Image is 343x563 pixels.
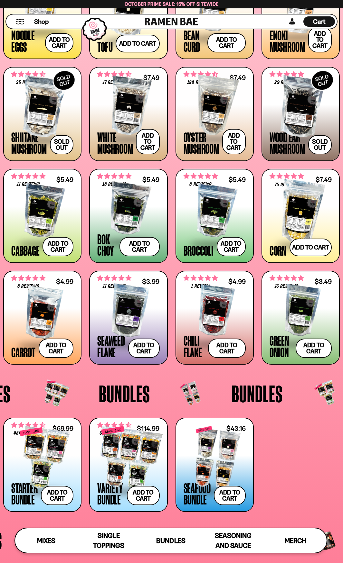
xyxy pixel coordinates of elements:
div: Chili Flake [184,335,205,358]
button: Sold out [50,135,73,154]
button: Add to cart [222,129,246,154]
a: 5.00 stars 1 review $4.99 Chili Flake Add to cart [176,271,254,365]
a: 4.82 stars 11 reviews $3.99 Seaweed Flake Add to cart [89,271,167,365]
a: 4.91 stars 75 reviews $7.49 Corn Add to cart [262,169,340,263]
span: Cart [313,18,326,25]
span: 4.75 stars [11,274,45,282]
span: 4.52 stars [11,70,45,78]
div: $5.49 [229,177,246,183]
span: Mixes [37,537,55,545]
div: $5.49 [142,177,159,183]
div: White Mushroom [97,131,133,154]
a: Merch [264,528,327,553]
span: Single Toppings [93,531,124,549]
span: 4.63 stars [97,421,131,429]
a: 4.59 stars 17 reviews $7.49 White Mushroom Add to cart [89,67,167,161]
div: $3.49 [315,278,332,285]
button: Add to cart [127,486,160,505]
a: 4.71 stars 4845 reviews $69.99 Starter Bundle Add to cart [3,418,81,512]
button: Add to cart [39,339,74,358]
span: 5.00 stars [184,274,218,282]
div: Variety Bundle [97,482,123,505]
span: Seasoning and Sauce [215,531,252,549]
span: 4.71 stars [11,421,45,429]
span: Bundles [156,537,185,545]
a: Shop [34,16,49,27]
span: 4.82 stars [11,172,45,180]
div: $4.99 [56,278,73,285]
a: 4.68 stars 130 reviews $7.49 Oyster Mushroom Add to cart [176,67,254,161]
div: $114.99 [137,425,159,431]
span: 4.59 stars [97,70,131,78]
button: Sold out [308,135,332,154]
div: Bok Choy [97,233,116,256]
div: $3.99 [142,278,159,285]
div: Broccoli [184,245,214,256]
span: 4.88 stars [270,274,304,282]
span: 4.75 stars [184,172,218,180]
div: Carrot [11,346,35,358]
button: Mobile Menu Trigger [16,19,24,24]
div: $5.49 [56,177,73,183]
div: SOLD OUT [309,68,336,93]
div: Oyster Mushroom [184,131,219,154]
a: Single Toppings [77,528,139,553]
span: 4.91 stars [270,172,304,180]
div: $43.16 [226,425,246,431]
button: Add to cart [296,339,332,358]
span: 4.82 stars [97,274,131,282]
div: $4.99 [228,278,246,285]
a: 4.82 stars 11 reviews $5.49 Cabbage Add to cart [3,169,81,263]
div: Seafood Bundle [184,482,211,505]
a: Mixes [15,528,77,553]
span: 4.68 stars [184,70,218,78]
button: Add to cart [217,237,246,256]
span: 4.86 stars [270,70,304,78]
div: SOLD OUT [50,68,78,93]
div: Wood Ear Mushroom [270,131,305,154]
a: $43.16 Seafood Bundle Add to cart [176,418,254,512]
a: 4.83 stars 18 reviews $5.49 Bok Choy Add to cart [89,169,167,263]
button: Add to cart [41,486,73,505]
div: Instant Noodle Eggs [11,18,42,52]
button: Add to cart [128,339,160,358]
div: Bean Curd [184,29,204,52]
div: Starter Bundle [11,482,38,505]
button: Add to cart [116,35,159,52]
button: Add to cart [207,33,246,52]
button: Add to cart [214,486,246,505]
a: 4.88 stars 16 reviews $3.49 Green Onion Add to cart [262,271,340,365]
div: $69.99 [52,425,73,431]
button: Add to cart [136,129,159,154]
div: Cart [303,14,335,29]
span: Shop [34,17,49,26]
span: 4.83 stars [97,172,131,180]
span: Merch [285,537,306,545]
a: SOLDOUT 4.52 stars 25 reviews Shiitake Mushroom Sold out [3,67,81,161]
a: 4.75 stars 8 reviews $5.49 Broccoli Add to cart [176,169,254,263]
div: Seaweed Flake [97,335,125,358]
span: Bundles [99,382,150,405]
div: Enoki Mushroom [270,29,305,52]
span: October Prime Sale: 15% off Sitewide [125,1,219,7]
button: Add to cart [308,27,332,52]
div: Shiitake Mushroom [11,131,47,154]
div: Cabbage [11,245,39,256]
button: Add to cart [119,237,159,256]
button: Add to cart [290,239,332,256]
div: $7.49 [316,177,332,183]
a: Seasoning and Sauce [202,528,264,553]
a: SOLDOUT 4.86 stars 29 reviews Wood Ear Mushroom Sold out [262,67,340,161]
a: Bundles [140,528,202,553]
button: Add to cart [45,33,73,52]
button: Add to cart [208,339,246,358]
button: Add to cart [43,237,73,256]
span: Bundles [232,382,283,405]
div: Green Onion [270,335,293,358]
a: 4.75 stars 8 reviews $4.99 Carrot Add to cart [3,271,81,365]
a: 4.63 stars 6356 reviews $114.99 Variety Bundle Add to cart [89,418,167,512]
